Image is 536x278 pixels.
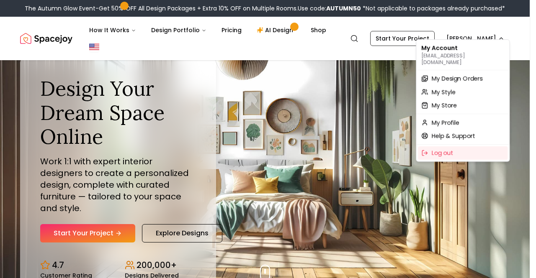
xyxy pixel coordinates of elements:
a: Help & Support [418,129,508,143]
span: My Store [431,101,457,110]
a: My Store [418,99,508,112]
div: [PERSON_NAME] [416,39,510,162]
span: My Profile [431,118,459,127]
div: My Account [418,41,508,68]
span: My Style [431,88,456,96]
a: My Style [418,85,508,99]
a: My Design Orders [418,72,508,85]
span: Log out [431,149,453,157]
span: My Design Orders [431,74,482,83]
span: Help & Support [431,132,475,140]
p: [EMAIL_ADDRESS][DOMAIN_NAME] [421,52,504,66]
a: My Profile [418,116,508,129]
